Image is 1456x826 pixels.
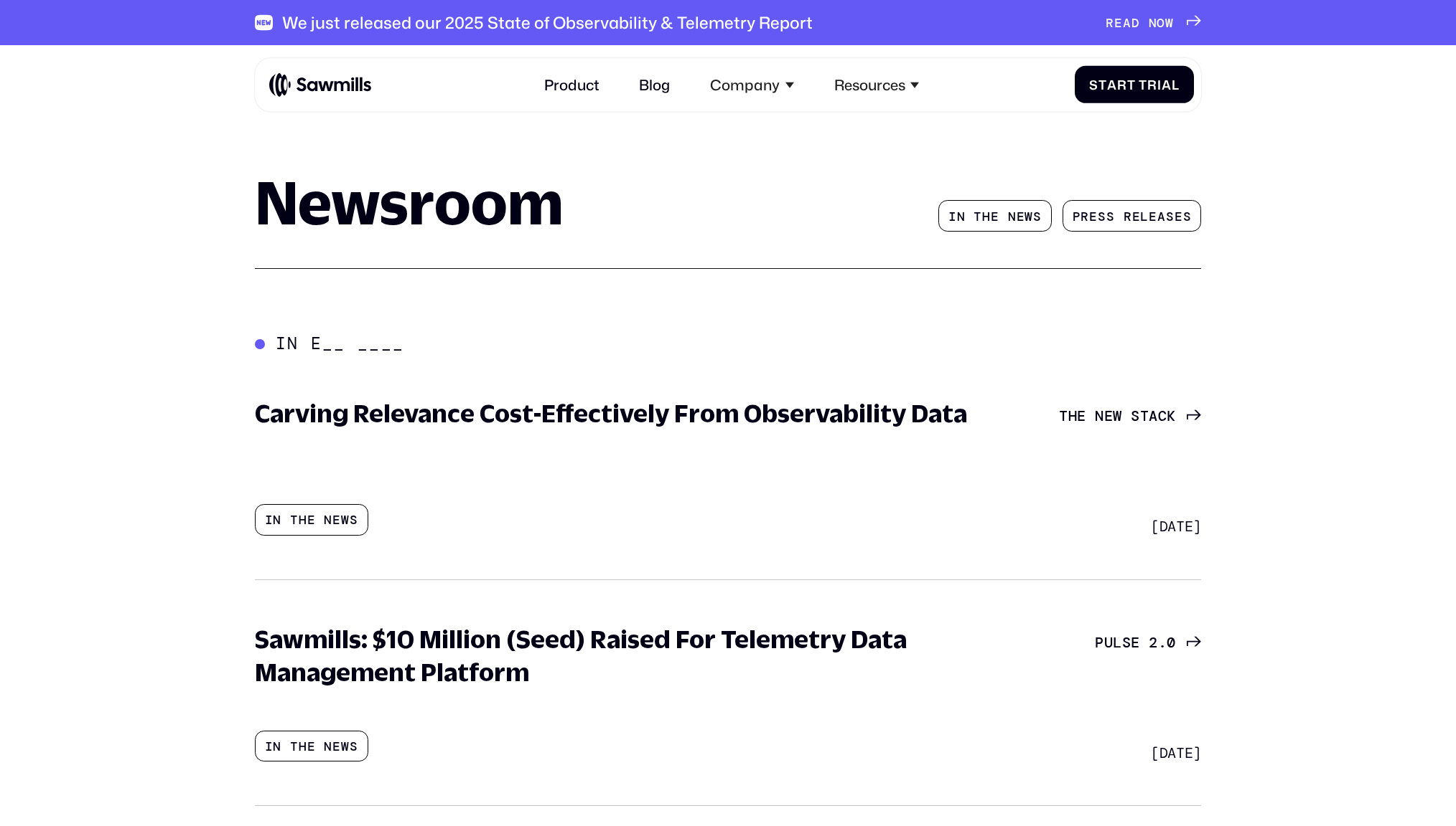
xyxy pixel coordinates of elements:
span: w [1113,407,1121,424]
span: D [1131,15,1140,30]
span: t [974,209,982,224]
span: t [1098,77,1107,92]
div: In the news [255,504,368,536]
span: r [1117,77,1127,92]
span: l [1172,77,1180,92]
a: Inthenews [938,200,1052,232]
div: Company [699,65,805,105]
span: I [948,209,957,224]
span: e [1149,209,1157,224]
span: c [1158,407,1167,424]
span: r [1124,209,1132,224]
div: [DATE] [1151,744,1201,761]
span: N [1095,407,1103,424]
span: S [1131,407,1139,424]
a: Blog [628,65,681,105]
span: w [1025,209,1033,224]
span: h [1068,407,1077,424]
span: W [1165,15,1174,30]
span: T [1059,407,1068,424]
span: e [1132,209,1141,224]
span: r [1081,209,1089,224]
span: e [1089,209,1098,224]
span: s [1166,209,1175,224]
h3: Sawmills: $10 Million (Seed) Raised For Telemetry Data Management Platform [255,623,983,688]
div: [DATE] [1151,518,1201,535]
span: t [1140,407,1149,424]
span: e [1175,209,1183,224]
div: We just released our 2025 State of Observability & Telemetry Report [282,13,813,32]
span: k [1167,407,1175,424]
h1: Newsroom [255,173,563,232]
span: s [1122,634,1131,651]
a: Carving Relevance Cost-Effectively From Observability DataIn the newsTheNewStack[DATE] [242,384,1214,548]
div: Resources [823,65,930,105]
a: StartTrial [1075,66,1194,103]
span: n [1008,209,1017,224]
span: S [1089,77,1098,92]
div: Resources [834,76,905,93]
span: P [1073,209,1081,224]
span: l [1113,634,1121,651]
div: In E__ ____ [276,334,404,353]
span: E [1114,15,1123,30]
div: In the news [255,731,368,762]
span: t [1127,77,1136,92]
span: l [1140,209,1149,224]
span: r [1147,77,1157,92]
span: . [1158,634,1167,651]
span: a [1157,209,1166,224]
span: P [1095,634,1103,651]
span: N [1149,15,1157,30]
span: e [1017,209,1025,224]
span: 2 [1149,634,1157,651]
span: e [1104,407,1113,424]
a: Pressreleases [1063,200,1201,232]
span: i [1157,77,1162,92]
span: n [957,209,966,224]
span: h [982,209,991,224]
div: Company [710,76,780,93]
span: u [1104,634,1113,651]
span: R [1106,15,1114,30]
span: A [1123,15,1131,30]
h3: Carving Relevance Cost-Effectively From Observability Data [255,397,967,430]
span: 0 [1167,634,1175,651]
a: Sawmills: $10 Million (Seed) Raised For Telemetry Data Management PlatformIn the newsPulse2.0[DATE] [242,611,1214,774]
span: a [1107,77,1117,92]
span: s [1033,209,1042,224]
span: s [1183,209,1192,224]
span: O [1157,15,1165,30]
span: a [1149,407,1157,424]
span: a [1162,77,1172,92]
span: e [1077,407,1086,424]
span: T [1139,77,1147,92]
a: Product [533,65,610,105]
span: e [991,209,999,224]
a: READNOW [1106,15,1201,30]
span: s [1098,209,1106,224]
span: s [1106,209,1115,224]
span: e [1131,634,1139,651]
